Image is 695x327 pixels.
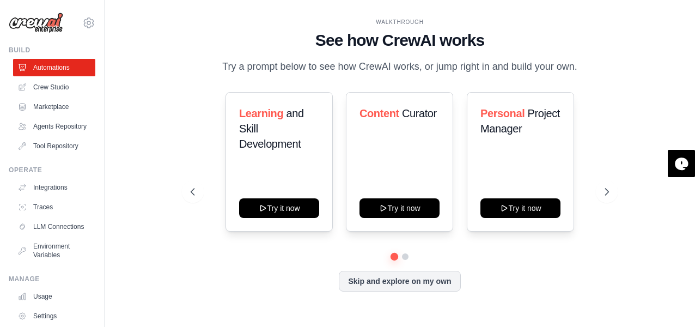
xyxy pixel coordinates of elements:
[191,18,609,26] div: WALKTHROUGH
[480,107,525,119] span: Personal
[9,275,95,283] div: Manage
[13,198,95,216] a: Traces
[13,218,95,235] a: LLM Connections
[402,107,437,119] span: Curator
[239,198,319,218] button: Try it now
[339,271,460,292] button: Skip and explore on my own
[239,107,283,119] span: Learning
[480,198,560,218] button: Try it now
[9,13,63,33] img: Logo
[480,107,560,135] span: Project Manager
[191,31,609,50] h1: See how CrewAI works
[9,166,95,174] div: Operate
[641,275,695,327] iframe: Chat Widget
[359,198,440,218] button: Try it now
[13,78,95,96] a: Crew Studio
[13,238,95,264] a: Environment Variables
[13,118,95,135] a: Agents Repository
[13,288,95,305] a: Usage
[217,59,583,75] p: Try a prompt below to see how CrewAI works, or jump right in and build your own.
[13,59,95,76] a: Automations
[9,46,95,55] div: Build
[359,107,399,119] span: Content
[13,179,95,196] a: Integrations
[13,98,95,116] a: Marketplace
[13,307,95,325] a: Settings
[13,137,95,155] a: Tool Repository
[239,107,304,150] span: and Skill Development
